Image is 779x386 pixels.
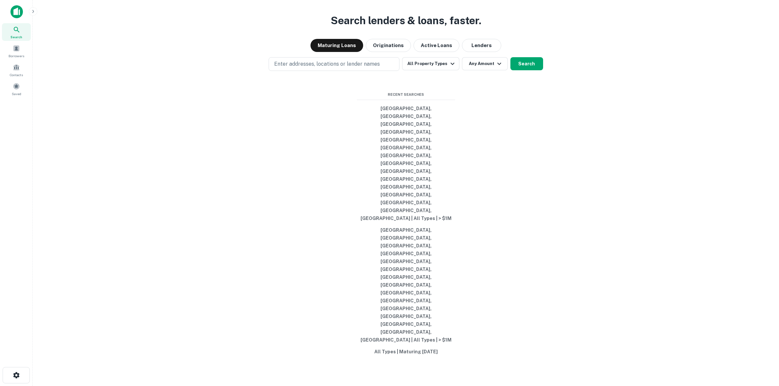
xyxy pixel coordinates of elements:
[274,60,380,68] p: Enter addresses, locations or lender names
[510,57,543,70] button: Search
[462,39,501,52] button: Lenders
[366,39,411,52] button: Originations
[357,224,455,346] button: [GEOGRAPHIC_DATA], [GEOGRAPHIC_DATA], [GEOGRAPHIC_DATA], [GEOGRAPHIC_DATA], [GEOGRAPHIC_DATA], [G...
[2,61,31,79] a: Contacts
[10,5,23,18] img: capitalize-icon.png
[2,23,31,41] a: Search
[414,39,459,52] button: Active Loans
[357,346,455,358] button: All Types | Maturing [DATE]
[9,53,24,59] span: Borrowers
[10,34,22,40] span: Search
[269,57,399,71] button: Enter addresses, locations or lender names
[2,42,31,60] a: Borrowers
[10,72,23,77] span: Contacts
[462,57,508,70] button: Any Amount
[746,334,779,365] iframe: Chat Widget
[2,80,31,98] a: Saved
[402,57,459,70] button: All Property Types
[357,92,455,97] span: Recent Searches
[331,13,481,28] h3: Search lenders & loans, faster.
[12,91,21,96] span: Saved
[310,39,363,52] button: Maturing Loans
[357,103,455,224] button: [GEOGRAPHIC_DATA], [GEOGRAPHIC_DATA], [GEOGRAPHIC_DATA], [GEOGRAPHIC_DATA], [GEOGRAPHIC_DATA], [G...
